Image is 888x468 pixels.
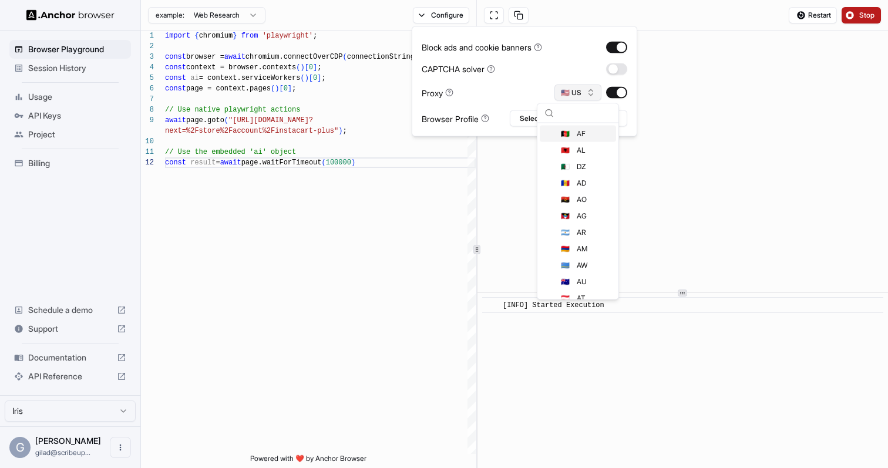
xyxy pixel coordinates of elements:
[577,228,586,237] span: AR
[165,85,186,93] span: const
[245,53,343,61] span: chromium.connectOverCDP
[561,244,570,254] span: 🇦🇲
[141,147,154,157] div: 11
[165,116,186,124] span: await
[141,62,154,73] div: 4
[9,348,131,367] div: Documentation
[509,7,529,23] button: Copy session ID
[141,115,154,126] div: 9
[194,32,199,40] span: {
[284,85,288,93] span: 0
[110,437,131,458] button: Open menu
[338,127,342,135] span: )
[577,294,585,303] span: AT
[9,437,31,458] div: G
[342,53,347,61] span: (
[141,31,154,41] div: 1
[141,94,154,105] div: 7
[186,116,224,124] span: page.goto
[9,59,131,78] div: Session History
[300,74,304,82] span: (
[26,9,115,21] img: Anchor Logo
[165,127,338,135] span: next=%2Fstore%2Faccount%2Finstacart-plus"
[342,127,347,135] span: ;
[241,32,258,40] span: from
[275,85,279,93] span: )
[422,112,489,124] div: Browser Profile
[484,7,504,23] button: Open in full screen
[313,74,317,82] span: 0
[156,11,184,20] span: example:
[9,87,131,106] div: Usage
[9,40,131,59] div: Browser Playground
[842,7,881,23] button: Stop
[503,301,604,309] span: [INFO] Started Execution
[186,63,296,72] span: context = browser.contexts
[859,11,876,20] span: Stop
[190,159,216,167] span: result
[309,63,313,72] span: 0
[309,74,313,82] span: [
[271,85,275,93] span: (
[28,352,112,363] span: Documentation
[141,157,154,168] div: 12
[165,106,300,114] span: // Use native playwright actions
[422,41,542,53] div: Block ads and cookie banners
[9,301,131,319] div: Schedule a demo
[561,277,570,287] span: 🇦🇺
[288,85,292,93] span: ]
[263,32,313,40] span: 'playwright'
[228,116,313,124] span: "[URL][DOMAIN_NAME]?
[561,162,570,171] span: 🇩🇿
[224,53,245,61] span: await
[190,74,199,82] span: ai
[422,63,495,75] div: CAPTCHA solver
[141,52,154,62] div: 3
[321,74,325,82] span: ;
[317,74,321,82] span: ]
[279,85,283,93] span: [
[577,162,586,171] span: DZ
[561,179,570,188] span: 🇦🇩
[577,195,587,204] span: AO
[808,11,831,20] span: Restart
[422,86,453,99] div: Proxy
[561,261,570,270] span: 🇦🇼
[9,154,131,173] div: Billing
[9,106,131,125] div: API Keys
[241,159,322,167] span: page.waitForTimeout
[351,159,355,167] span: )
[305,63,309,72] span: [
[577,261,587,270] span: AW
[28,371,112,382] span: API Reference
[561,211,570,221] span: 🇦🇬
[224,116,228,124] span: (
[313,32,317,40] span: ;
[141,41,154,52] div: 2
[28,323,112,335] span: Support
[561,228,570,237] span: 🇦🇷
[233,32,237,40] span: }
[537,123,618,299] div: Suggestions
[141,136,154,147] div: 10
[577,277,587,287] span: AU
[554,85,601,101] button: 🇺🇸 US
[28,91,126,103] span: Usage
[28,62,126,74] span: Session History
[199,74,301,82] span: = context.serviceWorkers
[577,211,587,221] span: AG
[165,159,186,167] span: const
[28,129,126,140] span: Project
[313,63,317,72] span: ]
[165,148,296,156] span: // Use the embedded 'ai' object
[321,159,325,167] span: (
[216,159,220,167] span: =
[577,244,587,254] span: AM
[510,110,627,127] button: Select Profile...
[305,74,309,82] span: )
[186,85,271,93] span: page = context.pages
[28,157,126,169] span: Billing
[35,448,90,457] span: gilad@scribeup.io
[9,125,131,144] div: Project
[220,159,241,167] span: await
